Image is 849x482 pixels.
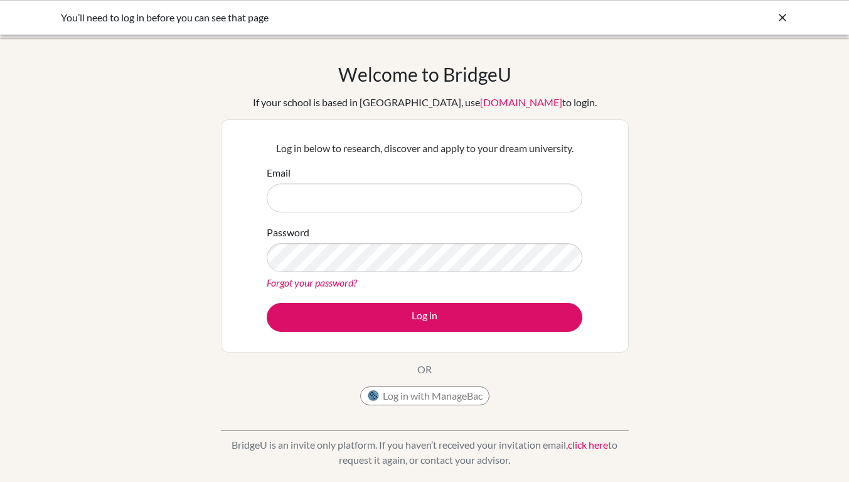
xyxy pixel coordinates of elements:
a: [DOMAIN_NAME] [480,96,562,108]
div: If your school is based in [GEOGRAPHIC_DATA], use to login. [253,95,597,110]
button: Log in with ManageBac [360,386,489,405]
a: click here [568,439,608,451]
div: You’ll need to log in before you can see that page [61,10,601,25]
p: OR [417,362,432,377]
p: BridgeU is an invite only platform. If you haven’t received your invitation email, to request it ... [221,437,629,468]
p: Log in below to research, discover and apply to your dream university. [267,141,582,156]
a: Forgot your password? [267,277,357,288]
label: Password [267,225,309,240]
h1: Welcome to BridgeU [338,63,511,85]
button: Log in [267,303,582,332]
label: Email [267,165,291,180]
